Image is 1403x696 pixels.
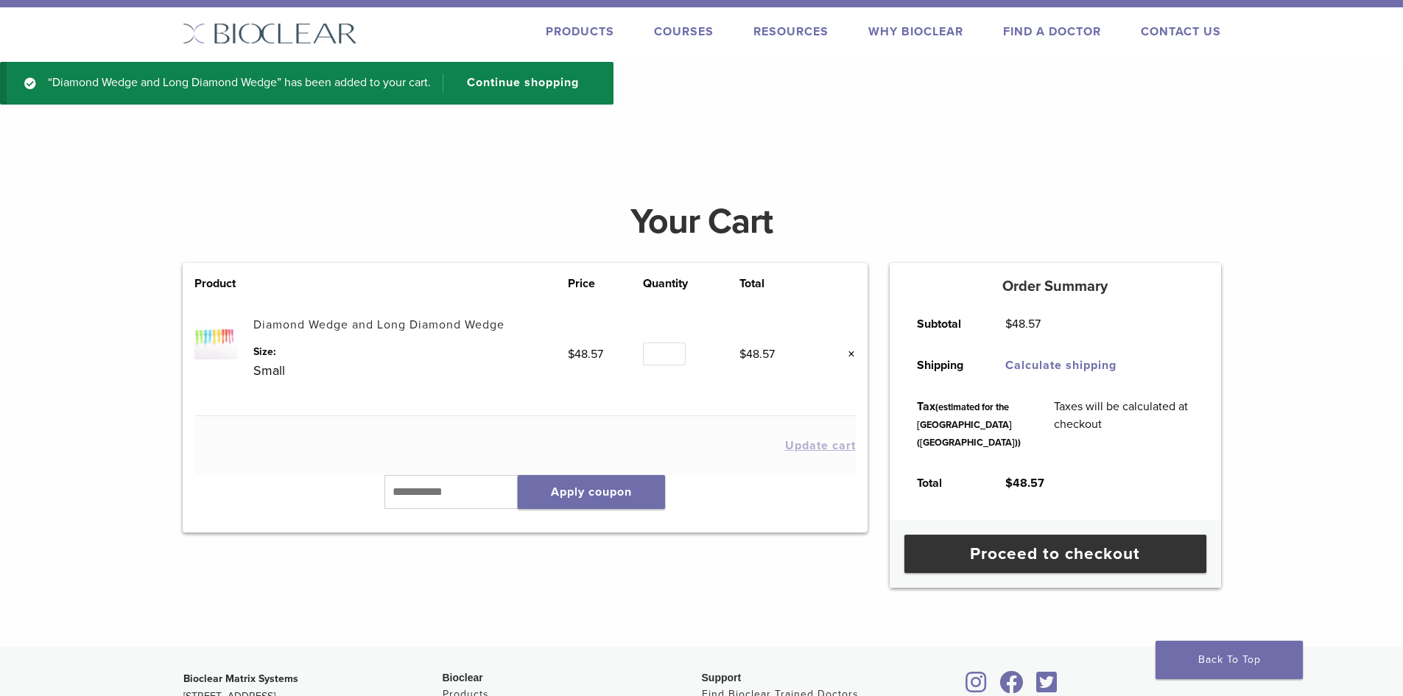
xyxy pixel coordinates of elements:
span: $ [1005,317,1012,331]
strong: Bioclear Matrix Systems [183,672,298,685]
p: Small [253,359,568,382]
dt: Size: [253,344,568,359]
th: Price [568,275,644,292]
a: Proceed to checkout [904,535,1206,573]
h1: Your Cart [172,204,1232,239]
img: Diamond Wedge and Long Diamond Wedge [194,316,238,359]
bdi: 48.57 [1005,476,1044,491]
a: Find A Doctor [1003,24,1101,39]
span: $ [1005,476,1013,491]
bdi: 48.57 [1005,317,1041,331]
a: Why Bioclear [868,24,963,39]
a: Diamond Wedge and Long Diamond Wedge [253,317,504,332]
th: Total [739,275,815,292]
th: Quantity [643,275,739,292]
th: Product [194,275,253,292]
a: Continue shopping [443,74,590,93]
button: Update cart [785,440,856,451]
small: (estimated for the [GEOGRAPHIC_DATA] ([GEOGRAPHIC_DATA])) [917,401,1021,449]
td: Taxes will be calculated at checkout [1038,386,1210,463]
a: Bioclear [995,680,1029,695]
a: Products [546,24,614,39]
th: Shipping [901,345,989,386]
th: Subtotal [901,303,989,345]
span: $ [739,347,746,362]
a: Calculate shipping [1005,358,1117,373]
a: Contact Us [1141,24,1221,39]
bdi: 48.57 [568,347,603,362]
a: Bioclear [961,680,992,695]
a: Remove this item [837,345,856,364]
button: Apply coupon [518,475,665,509]
span: $ [568,347,574,362]
a: Courses [654,24,714,39]
img: Bioclear [183,23,357,44]
span: Bioclear [443,672,483,683]
a: Resources [753,24,829,39]
span: Support [702,672,742,683]
th: Tax [901,386,1038,463]
a: Back To Top [1156,641,1303,679]
a: Bioclear [1032,680,1063,695]
th: Total [901,463,989,504]
bdi: 48.57 [739,347,775,362]
h5: Order Summary [890,278,1221,295]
